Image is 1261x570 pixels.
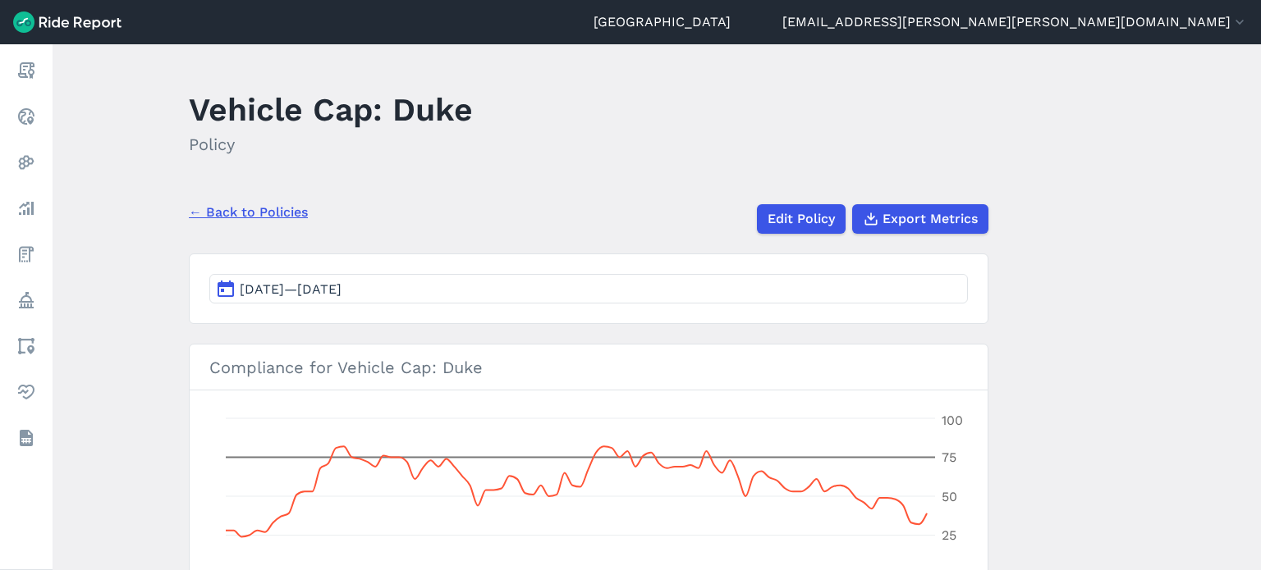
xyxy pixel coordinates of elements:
[852,204,988,234] button: Export Metrics
[11,148,41,177] a: Heatmaps
[782,12,1248,32] button: [EMAIL_ADDRESS][PERSON_NAME][PERSON_NAME][DOMAIN_NAME]
[189,87,473,132] h1: Vehicle Cap: Duke
[209,274,968,303] button: [DATE]—[DATE]
[11,239,41,269] a: Fees
[883,209,978,229] span: Export Metrics
[240,281,342,297] span: [DATE]—[DATE]
[189,132,473,157] h2: Policy
[13,11,122,33] img: Ride Report
[942,489,957,504] tspan: 50
[189,203,308,222] a: ← Back to Policies
[11,331,41,361] a: Areas
[757,204,846,234] a: Edit Policy
[942,413,963,428] tspan: 100
[942,449,956,465] tspan: 75
[190,344,988,390] h3: Compliance for Vehicle Cap: Duke
[11,423,41,453] a: Datasets
[594,12,731,32] a: [GEOGRAPHIC_DATA]
[11,102,41,131] a: Realtime
[11,285,41,315] a: Policy
[942,527,956,543] tspan: 25
[11,377,41,407] a: Health
[11,194,41,223] a: Analyze
[11,56,41,85] a: Report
